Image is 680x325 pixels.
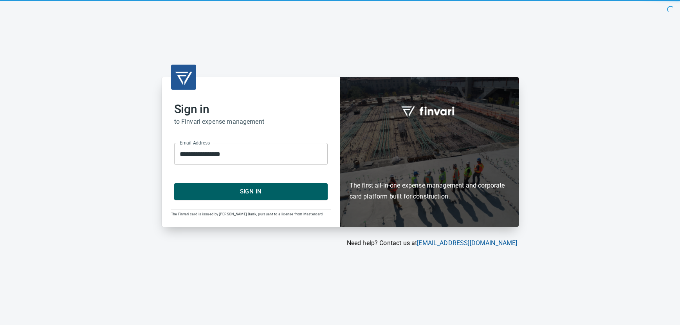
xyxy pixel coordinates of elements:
[417,239,517,247] a: [EMAIL_ADDRESS][DOMAIN_NAME]
[183,186,319,197] span: Sign In
[350,135,509,202] h6: The first all-in-one expense management and corporate card platform built for construction.
[171,212,323,216] span: The Finvari card is issued by [PERSON_NAME] Bank, pursuant to a license from Mastercard
[162,238,518,248] p: Need help? Contact us at
[174,183,328,200] button: Sign In
[174,116,328,127] h6: to Finvari expense management
[340,77,519,226] div: Finvari
[400,102,459,120] img: fullword_logo_white.png
[174,68,193,87] img: transparent_logo.png
[174,102,328,116] h2: Sign in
